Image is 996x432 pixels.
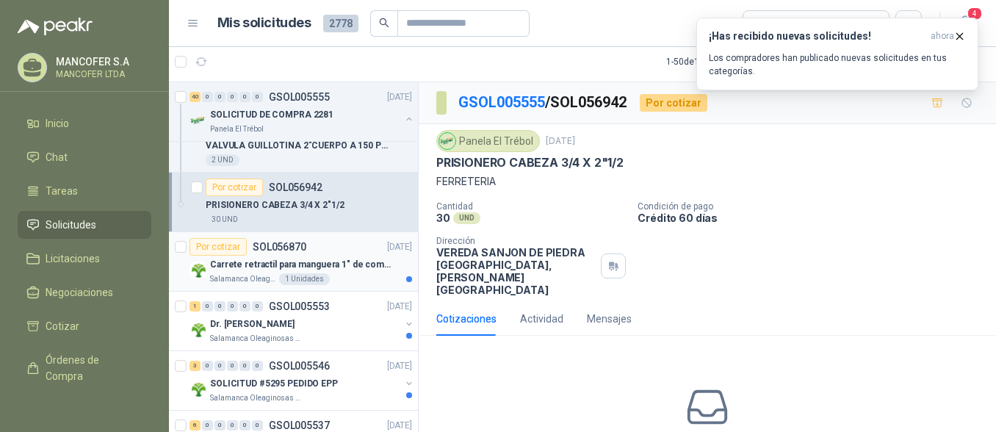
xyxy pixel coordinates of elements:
p: [DATE] [387,240,412,254]
div: 0 [239,420,250,431]
div: 0 [202,301,213,312]
div: 30 UND [206,214,244,226]
p: [DATE] [546,134,575,148]
div: 1 - 50 de 1528 [666,50,762,73]
div: 0 [252,361,263,371]
div: 6 [190,420,201,431]
p: SOL056942 [269,182,322,192]
span: search [379,18,389,28]
span: Tareas [46,183,78,199]
div: 0 [239,92,250,102]
img: Company Logo [190,112,207,129]
div: 0 [252,420,263,431]
div: 0 [252,301,263,312]
p: Salamanca Oleaginosas SAS [210,273,276,285]
span: 4 [967,7,983,21]
div: 0 [239,361,250,371]
p: Condición de pago [638,201,990,212]
button: 4 [952,10,978,37]
div: Por cotizar [640,94,707,112]
h3: ¡Has recibido nuevas solicitudes! [709,30,925,43]
span: Órdenes de Compra [46,352,137,384]
p: Carrete retractil para manguera 1" de combustible [210,258,393,272]
div: Por cotizar [206,179,263,196]
div: Por cotizar [190,238,247,256]
div: 0 [239,301,250,312]
p: Crédito 60 días [638,212,990,224]
div: Mensajes [587,311,632,327]
p: VALVULA GUILLOTINA 2"CUERPO A 150 PSI CUERPO INOX/CUCHILLA INOX ACTUADOR/VOLANTE [206,139,389,153]
span: Solicitudes [46,217,96,233]
span: Inicio [46,115,69,132]
a: 3 0 0 0 0 0 GSOL005546[DATE] Company LogoSOLICITUD #5295 PEDIDO EPPSalamanca Oleaginosas SAS [190,357,415,404]
a: Negociaciones [18,278,151,306]
div: 3 [190,361,201,371]
p: PRISIONERO CABEZA 3/4 X 2"1/2 [436,155,624,170]
a: Solicitudes [18,211,151,239]
div: 0 [202,420,213,431]
p: [DATE] [387,90,412,104]
div: 0 [227,361,238,371]
p: 30 [436,212,450,224]
div: 0 [227,301,238,312]
span: Chat [46,149,68,165]
p: Dr. [PERSON_NAME] [210,317,295,331]
div: Todas [752,15,783,32]
a: Órdenes de Compra [18,346,151,390]
a: Por cotizarSOL056942PRISIONERO CABEZA 3/4 X 2"1/230 UND [169,173,418,232]
img: Company Logo [190,381,207,398]
p: Cantidad [436,201,626,212]
div: 0 [202,92,213,102]
p: Los compradores han publicado nuevas solicitudes en tus categorías. [709,51,966,78]
p: SOLICITUD DE COMPRA 2281 [210,108,333,122]
div: Cotizaciones [436,311,497,327]
p: Dirección [436,236,595,246]
div: 0 [227,420,238,431]
div: 0 [252,92,263,102]
img: Company Logo [190,262,207,279]
img: Logo peakr [18,18,93,35]
div: 1 [190,301,201,312]
a: Chat [18,143,151,171]
a: Por cotizarSOL056870[DATE] Company LogoCarrete retractil para manguera 1" de combustibleSalamanca... [169,232,418,292]
div: 0 [202,361,213,371]
p: Salamanca Oleaginosas SAS [210,333,303,345]
div: 0 [214,361,225,371]
a: Inicio [18,109,151,137]
div: 2 UND [206,154,239,166]
div: Actividad [520,311,563,327]
p: [DATE] [387,359,412,373]
img: Company Logo [439,133,455,149]
span: 2778 [323,15,358,32]
p: Salamanca Oleaginosas SAS [210,392,303,404]
span: Cotizar [46,318,79,334]
p: Panela El Trébol [210,123,264,135]
div: UND [453,212,480,224]
a: Licitaciones [18,245,151,273]
div: 40 [190,92,201,102]
p: SOL056870 [253,242,306,252]
a: GSOL005555 [458,93,545,111]
div: 1 Unidades [279,273,330,285]
p: MANCOFER S.A [56,57,148,67]
p: GSOL005555 [269,92,330,102]
div: 0 [214,301,225,312]
div: 0 [227,92,238,102]
div: 0 [214,420,225,431]
button: ¡Has recibido nuevas solicitudes!ahora Los compradores han publicado nuevas solicitudes en tus ca... [696,18,978,90]
p: GSOL005546 [269,361,330,371]
div: 0 [214,92,225,102]
a: Tareas [18,177,151,205]
p: VEREDA SANJON DE PIEDRA [GEOGRAPHIC_DATA] , [PERSON_NAME][GEOGRAPHIC_DATA] [436,246,595,296]
h1: Mis solicitudes [217,12,311,34]
div: Panela El Trébol [436,130,540,152]
span: Negociaciones [46,284,113,300]
a: Cotizar [18,312,151,340]
p: GSOL005553 [269,301,330,312]
a: 1 0 0 0 0 0 GSOL005553[DATE] Company LogoDr. [PERSON_NAME]Salamanca Oleaginosas SAS [190,298,415,345]
img: Company Logo [190,321,207,339]
span: ahora [931,30,954,43]
span: Licitaciones [46,251,100,267]
p: SOLICITUD #5295 PEDIDO EPP [210,377,338,391]
a: Remisiones [18,396,151,424]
